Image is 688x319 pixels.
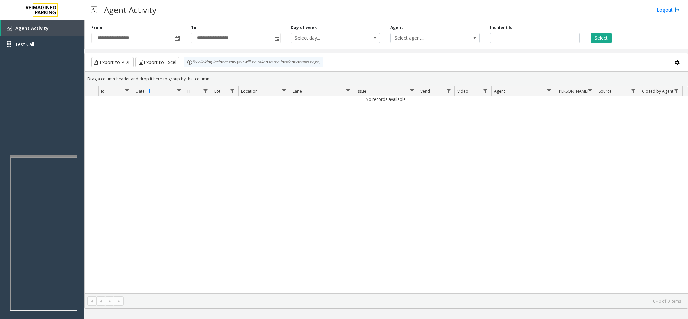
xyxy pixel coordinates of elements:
[444,86,453,95] a: Vend Filter Menu
[241,88,258,94] span: Location
[273,33,280,43] span: Toggle popup
[174,86,183,95] a: Date Filter Menu
[187,88,190,94] span: H
[91,25,102,31] label: From
[128,298,681,304] kendo-pager-info: 0 - 0 of 0 items
[280,86,289,95] a: Location Filter Menu
[343,86,353,95] a: Lane Filter Menu
[674,6,680,13] img: logout
[228,86,237,95] a: Lot Filter Menu
[545,86,554,95] a: Agent Filter Menu
[7,26,12,31] img: 'icon'
[101,88,105,94] span: Id
[657,6,680,13] a: Logout
[390,25,403,31] label: Agent
[480,86,490,95] a: Video Filter Menu
[558,88,588,94] span: [PERSON_NAME]
[407,86,416,95] a: Issue Filter Menu
[391,33,462,43] span: Select agent...
[490,25,513,31] label: Incident Id
[201,86,210,95] a: H Filter Menu
[85,96,688,103] td: No records available.
[123,86,132,95] a: Id Filter Menu
[291,25,317,31] label: Day of week
[85,73,688,85] div: Drag a column header and drop it here to group by that column
[135,57,179,67] button: Export to Excel
[357,88,366,94] span: Issue
[85,86,688,293] div: Data table
[586,86,595,95] a: Parker Filter Menu
[173,33,181,43] span: Toggle popup
[214,88,220,94] span: Lot
[187,59,192,65] img: infoIcon.svg
[91,2,97,18] img: pageIcon
[147,89,152,94] span: Sortable
[672,86,681,95] a: Closed by Agent Filter Menu
[15,41,34,48] span: Test Call
[291,33,362,43] span: Select day...
[1,20,84,36] a: Agent Activity
[101,2,160,18] h3: Agent Activity
[457,88,468,94] span: Video
[420,88,430,94] span: Vend
[15,25,49,31] span: Agent Activity
[136,88,145,94] span: Date
[184,57,323,67] div: By clicking Incident row you will be taken to the incident details page.
[591,33,612,43] button: Select
[191,25,196,31] label: To
[629,86,638,95] a: Source Filter Menu
[91,57,134,67] button: Export to PDF
[599,88,612,94] span: Source
[293,88,302,94] span: Lane
[494,88,505,94] span: Agent
[642,88,673,94] span: Closed by Agent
